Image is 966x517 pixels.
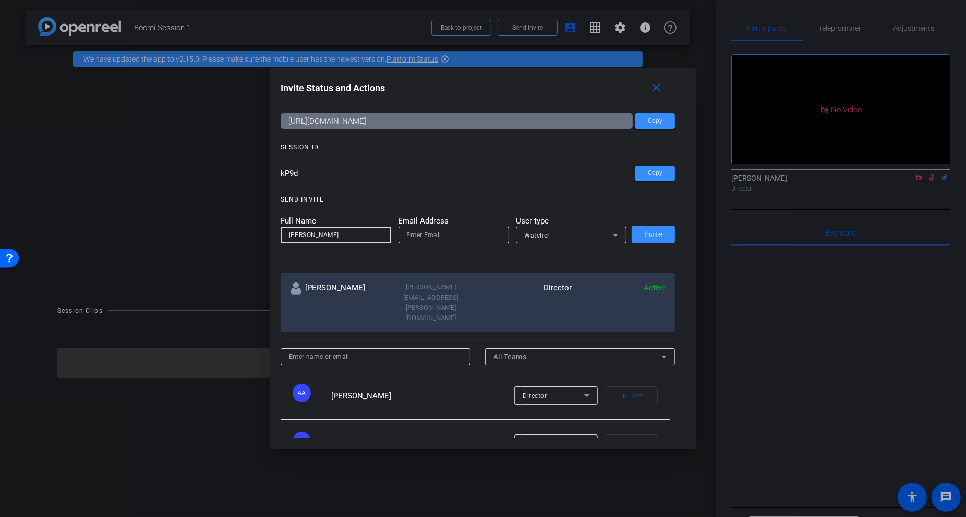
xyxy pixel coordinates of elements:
div: SEND INVITE [281,194,324,205]
span: Add [632,389,642,403]
ngx-avatar: Baron Dorff [293,432,329,450]
button: Copy [635,113,675,129]
div: Director [478,282,572,323]
button: Copy [635,166,675,181]
openreel-title-line: SESSION ID [281,142,675,152]
mat-icon: add [620,392,627,399]
span: Copy [648,117,662,125]
mat-icon: close [650,81,663,95]
span: Director [523,392,547,399]
button: Add [606,386,658,405]
span: [PERSON_NAME] [331,391,391,401]
span: All Teams [493,352,527,361]
span: Watcher [524,232,550,239]
span: Copy [648,169,662,177]
div: [PERSON_NAME][EMAIL_ADDRESS][PERSON_NAME][DOMAIN_NAME] [384,282,478,323]
div: Invite Status and Actions [281,79,675,98]
button: Add [606,434,658,453]
span: Add [632,437,642,451]
span: Active [644,283,666,292]
div: [PERSON_NAME] [290,282,384,323]
mat-label: Full Name [281,215,391,227]
input: Enter Email [407,229,501,241]
input: Enter Name [289,229,383,241]
input: Enter name or email [289,350,463,363]
mat-label: User type [516,215,626,227]
div: BD [293,432,311,450]
mat-label: Email Address [399,215,509,227]
div: SESSION ID [281,142,319,152]
openreel-title-line: SEND INVITE [281,194,675,205]
ngx-avatar: Andy Allbee [293,384,329,402]
div: AA [293,384,311,402]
